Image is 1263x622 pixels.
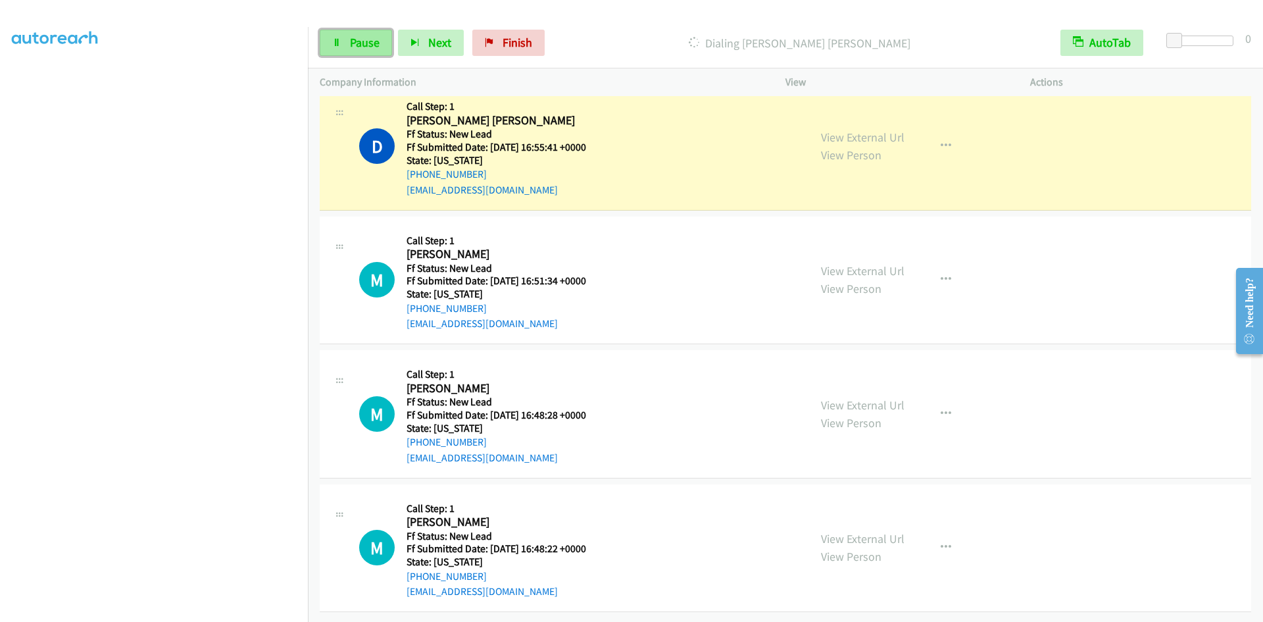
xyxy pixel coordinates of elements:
h5: Ff Submitted Date: [DATE] 16:51:34 +0000 [407,274,586,288]
div: 0 [1245,30,1251,47]
h5: State: [US_STATE] [407,556,586,569]
h1: D [359,128,395,164]
a: View Person [821,549,881,564]
a: View Person [821,281,881,296]
a: View External Url [821,130,904,145]
a: View Person [821,415,881,430]
h5: Ff Submitted Date: [DATE] 16:48:22 +0000 [407,542,586,556]
a: [EMAIL_ADDRESS][DOMAIN_NAME] [407,452,558,464]
a: [PHONE_NUMBER] [407,302,487,315]
a: View External Url [821,263,904,278]
h5: Call Step: 1 [407,100,586,113]
h5: Ff Submitted Date: [DATE] 16:48:28 +0000 [407,409,586,422]
h2: [PERSON_NAME] [407,515,586,530]
p: View [785,74,1006,90]
h1: M [359,530,395,565]
h5: Call Step: 1 [407,234,586,247]
button: Next [398,30,464,56]
h1: M [359,396,395,432]
button: AutoTab [1060,30,1143,56]
p: Actions [1030,74,1251,90]
h2: [PERSON_NAME] [PERSON_NAME] [407,113,586,128]
a: [PHONE_NUMBER] [407,570,487,583]
div: Delay between calls (in seconds) [1173,36,1233,46]
h5: State: [US_STATE] [407,422,586,435]
h5: Ff Status: New Lead [407,530,586,543]
h2: [PERSON_NAME] [407,247,586,262]
h5: Ff Status: New Lead [407,396,586,409]
a: [EMAIL_ADDRESS][DOMAIN_NAME] [407,585,558,598]
iframe: Resource Center [1225,259,1263,363]
p: Dialing [PERSON_NAME] [PERSON_NAME] [562,34,1037,52]
a: View External Url [821,398,904,413]
span: Finish [503,35,532,50]
h1: M [359,262,395,298]
a: View External Url [821,531,904,546]
span: Next [428,35,451,50]
h5: Call Step: 1 [407,368,586,381]
h2: [PERSON_NAME] [407,381,586,396]
h5: Ff Status: New Lead [407,262,586,275]
h5: Ff Submitted Date: [DATE] 16:55:41 +0000 [407,141,586,154]
a: View Person [821,147,881,163]
span: Pause [350,35,380,50]
p: Company Information [320,74,762,90]
h5: State: [US_STATE] [407,154,586,167]
a: [PHONE_NUMBER] [407,436,487,448]
h5: State: [US_STATE] [407,288,586,301]
h5: Ff Status: New Lead [407,128,586,141]
a: [EMAIL_ADDRESS][DOMAIN_NAME] [407,317,558,330]
a: [EMAIL_ADDRESS][DOMAIN_NAME] [407,184,558,196]
h5: Call Step: 1 [407,502,586,515]
a: [PHONE_NUMBER] [407,168,487,180]
a: Pause [320,30,392,56]
div: The call is yet to be attempted [359,262,395,298]
div: The call is yet to be attempted [359,396,395,432]
div: The call is yet to be attempted [359,530,395,565]
a: Finish [472,30,545,56]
